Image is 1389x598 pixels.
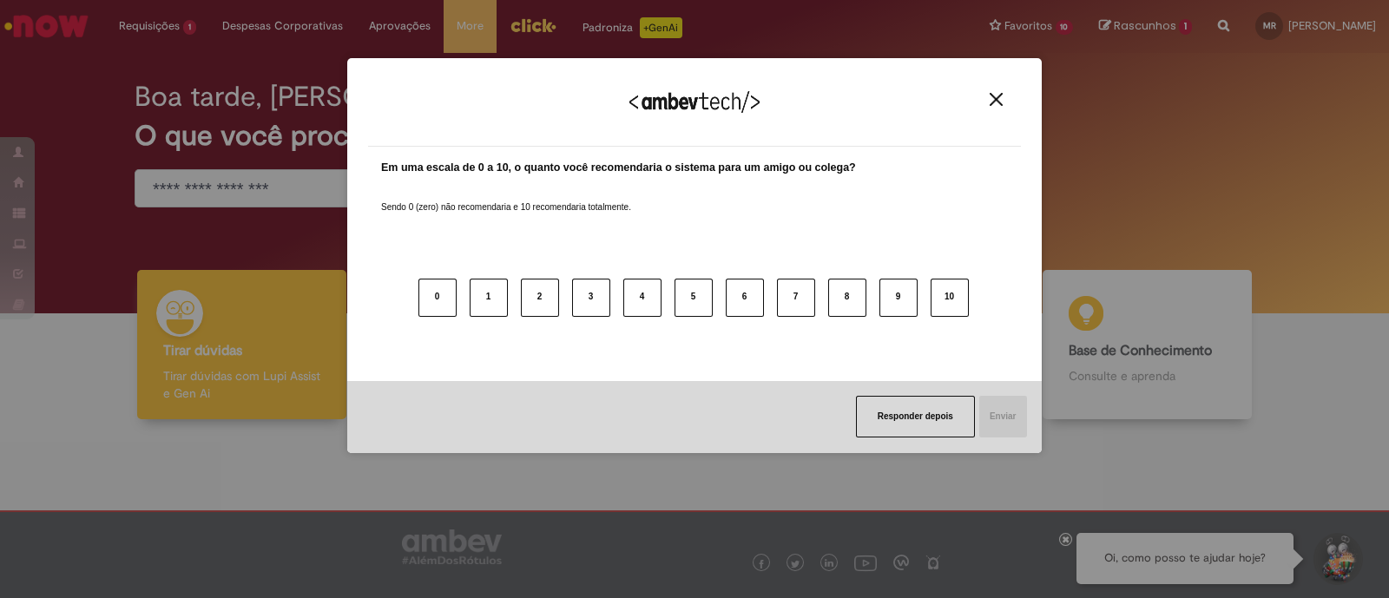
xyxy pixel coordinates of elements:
button: 3 [572,279,610,317]
button: 10 [931,279,969,317]
label: Sendo 0 (zero) não recomendaria e 10 recomendaria totalmente. [381,181,631,214]
button: 5 [675,279,713,317]
button: Responder depois [856,396,975,437]
button: 8 [828,279,866,317]
button: 7 [777,279,815,317]
button: 4 [623,279,662,317]
img: Close [990,93,1003,106]
button: 9 [879,279,918,317]
button: Close [984,92,1008,107]
label: Em uma escala de 0 a 10, o quanto você recomendaria o sistema para um amigo ou colega? [381,160,856,176]
button: 2 [521,279,559,317]
button: 6 [726,279,764,317]
img: Logo Ambevtech [629,91,760,113]
button: 1 [470,279,508,317]
button: 0 [418,279,457,317]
